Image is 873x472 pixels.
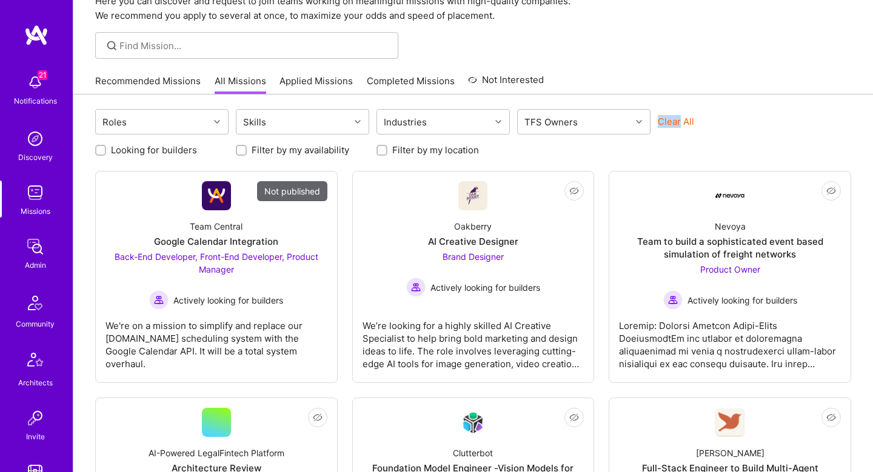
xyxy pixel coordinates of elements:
div: Admin [25,259,46,271]
div: Invite [26,430,45,443]
div: Loremip: Dolorsi Ametcon Adipi-Elits DoeiusmodtEm inc utlabor et doloremagna aliquaenimad mi veni... [619,310,841,370]
a: Not Interested [468,73,544,95]
span: Actively looking for builders [173,294,283,307]
div: Discovery [18,151,53,164]
span: Actively looking for builders [687,294,797,307]
img: Company Logo [458,181,487,210]
i: icon EyeClosed [313,413,323,422]
label: Filter by my location [392,144,479,156]
div: [PERSON_NAME] [696,447,764,459]
img: Community [21,288,50,317]
div: AI Creative Designer [428,235,518,248]
i: icon EyeClosed [826,186,836,196]
div: Notifications [14,95,57,107]
img: logo [24,24,48,46]
img: Actively looking for builders [406,278,426,297]
i: icon Chevron [355,119,361,125]
img: discovery [23,127,47,151]
button: Clear All [658,115,694,128]
span: 21 [38,70,47,80]
div: Industries [381,113,430,131]
div: Not published [257,181,327,201]
a: Not publishedCompany LogoTeam CentralGoogle Calendar IntegrationBack-End Developer, Front-End Dev... [105,181,327,373]
img: Architects [21,347,50,376]
i: icon EyeClosed [569,186,579,196]
i: icon EyeClosed [569,413,579,422]
span: Back-End Developer, Front-End Developer, Product Manager [115,251,318,274]
div: Google Calendar Integration [154,235,278,248]
a: Company LogoNevoyaTeam to build a sophisticated event based simulation of freight networksProduct... [619,181,841,373]
div: Clutterbot [453,447,493,459]
img: admin teamwork [23,234,47,259]
i: icon EyeClosed [826,413,836,422]
span: Brand Designer [443,251,504,262]
div: Roles [99,113,130,131]
img: bell [23,70,47,95]
a: All Missions [215,75,266,95]
div: AI-Powered LegalFintech Platform [149,447,284,459]
span: Product Owner [700,264,760,274]
div: We’re looking for a highly skilled AI Creative Specialist to help bring bold marketing and design... [363,310,584,370]
a: Applied Missions [279,75,353,95]
img: Company Logo [715,193,744,198]
div: Skills [240,113,269,131]
i: icon Chevron [495,119,501,125]
span: Actively looking for builders [430,281,540,294]
img: Actively looking for builders [149,290,169,310]
i: icon Chevron [214,119,220,125]
i: icon Chevron [636,119,642,125]
label: Filter by my availability [252,144,349,156]
img: Actively looking for builders [663,290,683,310]
i: icon SearchGrey [105,39,119,53]
img: Company Logo [458,408,487,437]
a: Company LogoOakberryAI Creative DesignerBrand Designer Actively looking for buildersActively look... [363,181,584,373]
div: TFS Owners [521,113,581,131]
input: Find Mission... [119,39,389,52]
div: We're on a mission to simplify and replace our [DOMAIN_NAME] scheduling system with the Google Ca... [105,310,327,370]
div: Architects [18,376,53,389]
div: Missions [21,205,50,218]
div: Community [16,317,55,330]
label: Looking for builders [111,144,197,156]
img: Company Logo [715,408,744,437]
img: Company Logo [202,181,231,210]
div: Team Central [190,220,242,233]
a: Completed Missions [367,75,455,95]
div: Oakberry [454,220,492,233]
img: Invite [23,406,47,430]
div: Nevoya [715,220,746,233]
img: teamwork [23,181,47,205]
div: Team to build a sophisticated event based simulation of freight networks [619,235,841,261]
a: Recommended Missions [95,75,201,95]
